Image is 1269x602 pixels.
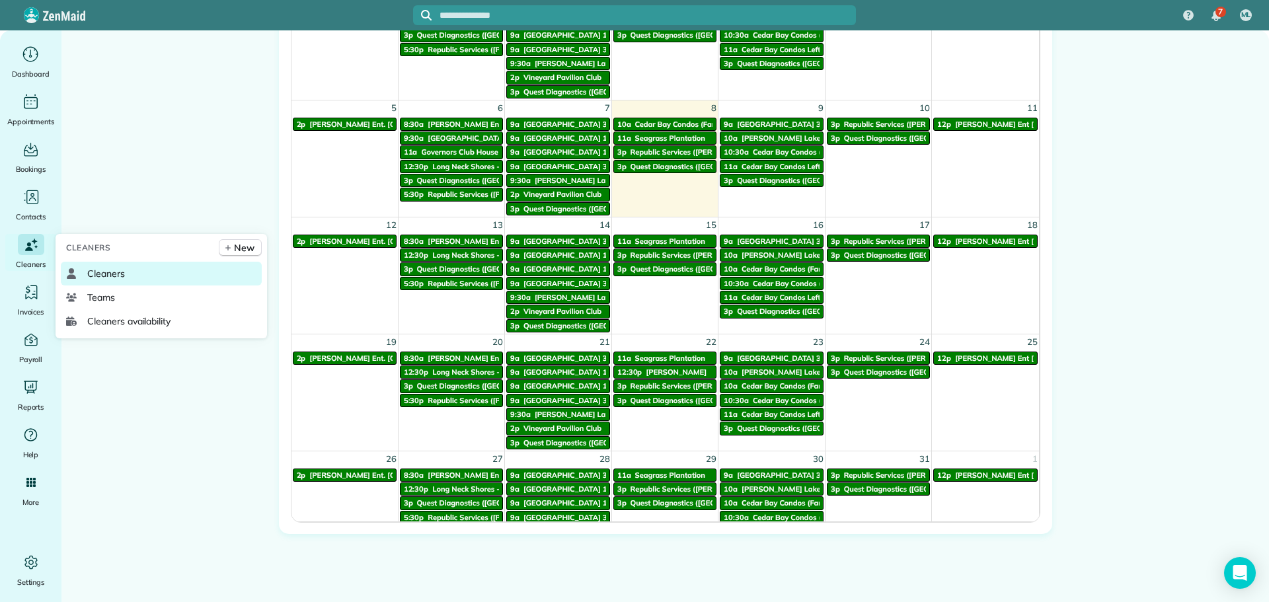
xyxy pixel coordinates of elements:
a: 3p Quest Diagnostics ([GEOGRAPHIC_DATA]) [720,174,824,187]
a: 3p Quest Diagnostics ([GEOGRAPHIC_DATA]) [720,57,824,70]
a: Cleaners [61,262,262,285]
span: Quest Diagnostics ([GEOGRAPHIC_DATA]) [631,30,778,40]
span: [PERSON_NAME] Lakes ClubHouse [535,59,657,68]
span: Vineyard Pavilion Club [523,190,601,199]
span: Quest Diagnostics ([GEOGRAPHIC_DATA]) [523,204,671,213]
a: 9:30a [PERSON_NAME] Lakes ClubHouse [506,57,610,70]
span: 11a [617,133,631,143]
a: 9a [GEOGRAPHIC_DATA] 14 [506,365,610,379]
span: New [234,241,254,254]
a: 3p Quest Diagnostics ([GEOGRAPHIC_DATA]) [506,436,610,449]
a: Bookings [5,139,56,176]
span: [PERSON_NAME] Lakes ClubHouse [535,176,657,185]
span: Quest Diagnostics ([GEOGRAPHIC_DATA]) [416,176,564,185]
span: 10:30a [724,30,749,40]
span: Vineyard Pavilion Club [523,307,601,316]
a: 10a [PERSON_NAME] Lakes ClubHouse [720,248,824,262]
span: 2p [510,73,519,82]
a: 9a [GEOGRAPHIC_DATA] 14 [506,248,610,262]
a: 3p Republic Services ([PERSON_NAME] Location) [613,145,717,159]
a: 11a Cedar Bay Condos Left Side Bldg [720,43,824,56]
a: Payroll [5,329,56,366]
span: [GEOGRAPHIC_DATA] 34 [523,45,611,54]
span: 3p [831,133,840,143]
span: Payroll [19,353,43,366]
a: 10:30a Cedar Bay Condos (Bld straight in) [720,277,824,290]
span: Republic Services ([PERSON_NAME] Location) [631,147,790,157]
a: 10a [PERSON_NAME] Lakes ClubHouse [720,132,824,145]
span: 2p [510,424,519,433]
span: [GEOGRAPHIC_DATA] 15 [523,381,611,391]
span: Cedar Bay Condos (Bld straight in) [753,147,872,157]
span: [GEOGRAPHIC_DATA] [428,133,505,143]
a: 9a [GEOGRAPHIC_DATA] 15 [506,145,610,159]
a: 2p [PERSON_NAME] Ent. [GEOGRAPHIC_DATA] ([GEOGRAPHIC_DATA] Location) [293,235,397,248]
span: 5:30p [404,45,424,54]
span: 10a [724,264,738,274]
span: 3p [724,176,733,185]
span: 12p [937,354,951,363]
a: 12:30p [PERSON_NAME] [613,365,717,379]
span: 9a [510,30,519,40]
a: 8:30a [PERSON_NAME] Ent. [PERSON_NAME] Concrete Plant ([GEOGRAPHIC_DATA] Location) [400,352,504,365]
a: 3p Quest Diagnostics ([GEOGRAPHIC_DATA]) [400,174,504,187]
a: 2p [PERSON_NAME] Ent. [GEOGRAPHIC_DATA] ([GEOGRAPHIC_DATA] Location) [293,118,397,131]
a: 11a Seagrass Plantation [613,132,717,145]
span: Cedar Bay Condos (Far Left New Bld)) [742,264,872,274]
span: 11a [617,237,631,246]
span: [PERSON_NAME] Lakes ClubHouse [742,250,864,260]
a: 3p Republic Services ([PERSON_NAME] Location) [827,118,931,131]
span: 12:30p [404,250,429,260]
a: 10:30a Cedar Bay Condos (Bld straight in) [720,394,824,407]
a: Help [5,424,56,461]
span: [PERSON_NAME] Ent. [GEOGRAPHIC_DATA] ([GEOGRAPHIC_DATA] Location) [309,237,580,246]
span: [PERSON_NAME] Ent. [GEOGRAPHIC_DATA] ([GEOGRAPHIC_DATA] Location) [309,354,580,363]
span: 9:30a [404,133,424,143]
span: 12:30p [617,367,642,377]
a: Teams [61,285,262,309]
span: Republic Services ([PERSON_NAME] Location) [844,354,1004,363]
span: Quest Diagnostics ([GEOGRAPHIC_DATA]) [523,87,671,96]
span: 2p [297,237,306,246]
span: 8:30a [404,470,424,480]
span: 9a [510,250,519,260]
span: 2p [510,190,519,199]
a: 3p Quest Diagnostics ([GEOGRAPHIC_DATA]) [613,28,717,42]
span: Seagrass Plantation [635,237,705,246]
span: Cedar Bay Condos (Bld straight in) [753,30,872,40]
span: Quest Diagnostics ([GEOGRAPHIC_DATA]) [844,133,991,143]
span: Quest Diagnostics ([GEOGRAPHIC_DATA]) [416,264,564,274]
span: Cedar Bay Condos Left Side Bldg [742,162,855,171]
a: 9a [GEOGRAPHIC_DATA] 34 [506,394,610,407]
span: 3p [617,250,627,260]
a: 10a Cedar Bay Condos (Far Left New Bld)) [613,118,717,131]
span: Long Neck Shores - Off Season [432,162,540,171]
span: 9a [510,279,519,288]
a: 9a [GEOGRAPHIC_DATA] 15 [506,379,610,393]
a: 3p Quest Diagnostics ([GEOGRAPHIC_DATA]) [613,262,717,276]
span: 9:30a [510,176,531,185]
a: 11a Governors Club House [400,145,504,159]
span: [GEOGRAPHIC_DATA] 14 [523,250,611,260]
span: Quest Diagnostics ([GEOGRAPHIC_DATA]) [737,424,884,433]
span: 9a [510,120,519,129]
span: 3p [724,424,733,433]
a: 10:30a Cedar Bay Condos (Bld straight in) [720,28,824,42]
span: 9:30a [510,59,531,68]
span: Cleaners availability [87,315,171,328]
span: 3p [404,381,413,391]
a: 11a Seagrass Plantation [613,469,717,482]
span: Reports [18,400,44,414]
a: 12p [PERSON_NAME] Ent [GEOGRAPHIC_DATA] Concrete Plant ([GEOGRAPHIC_DATA] location) [933,118,1037,131]
a: 12p [PERSON_NAME] Ent [GEOGRAPHIC_DATA] Concrete Plant ([GEOGRAPHIC_DATA] location) [933,235,1037,248]
span: [GEOGRAPHIC_DATA] 34 [523,162,611,171]
button: Focus search [413,10,432,20]
span: 9a [510,133,519,143]
a: 9a [GEOGRAPHIC_DATA] 33 [506,235,610,248]
span: 9a [510,264,519,274]
span: 3p [510,87,519,96]
a: 2p Vineyard Pavilion Club [506,71,610,84]
a: 10a [PERSON_NAME] Lakes ClubHouse [720,365,824,379]
a: 5:30p Republic Services ([PERSON_NAME] Location) [400,188,504,201]
a: 11a Cedar Bay Condos Left Side Bldg [720,160,824,173]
